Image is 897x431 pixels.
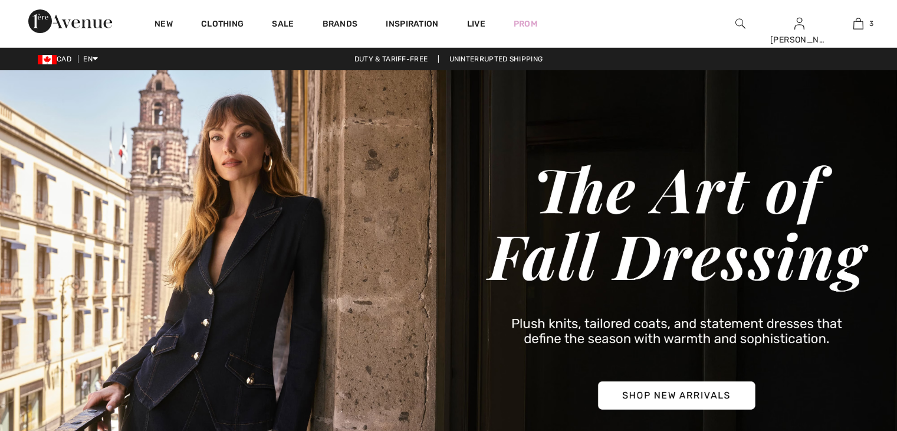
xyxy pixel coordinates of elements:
div: [PERSON_NAME] [770,34,828,46]
span: EN [83,55,98,63]
a: Live [467,18,485,30]
a: Sign In [794,18,804,29]
img: search the website [735,17,745,31]
a: New [155,19,173,31]
a: Clothing [201,19,244,31]
span: Inspiration [386,19,438,31]
img: My Info [794,17,804,31]
a: 3 [829,17,887,31]
img: 1ère Avenue [28,9,112,33]
span: CAD [38,55,76,63]
img: Canadian Dollar [38,55,57,64]
span: 3 [869,18,873,29]
a: Brands [323,19,358,31]
a: Prom [514,18,537,30]
iframe: Opens a widget where you can chat to one of our agents [822,396,885,425]
img: My Bag [853,17,863,31]
a: Sale [272,19,294,31]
